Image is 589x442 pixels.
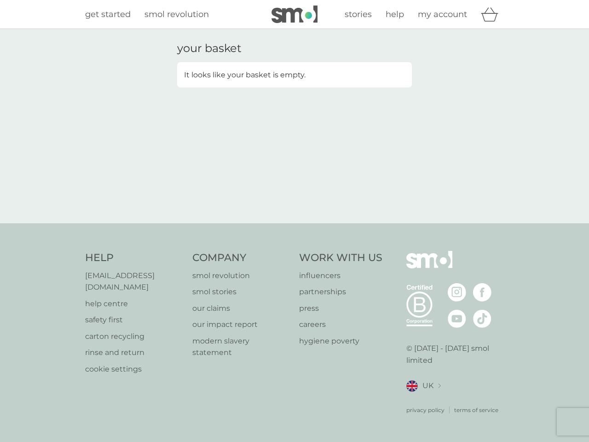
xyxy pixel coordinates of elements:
span: UK [422,380,433,392]
h4: Work With Us [299,251,382,265]
a: help centre [85,298,183,310]
div: basket [481,5,504,23]
span: my account [418,9,467,19]
a: hygiene poverty [299,335,382,347]
a: influencers [299,270,382,282]
a: my account [418,8,467,21]
a: smol stories [192,286,290,298]
a: modern slavery statement [192,335,290,359]
span: get started [85,9,131,19]
a: our claims [192,302,290,314]
a: safety first [85,314,183,326]
a: rinse and return [85,347,183,359]
p: © [DATE] - [DATE] smol limited [406,343,504,366]
a: carton recycling [85,331,183,343]
img: visit the smol Facebook page [473,283,491,302]
a: terms of service [454,406,498,414]
p: It looks like your basket is empty. [184,69,306,81]
img: smol [406,251,452,282]
img: visit the smol Youtube page [448,309,466,328]
img: smol [271,6,318,23]
a: privacy policy [406,406,445,414]
a: [EMAIL_ADDRESS][DOMAIN_NAME] [85,270,183,293]
img: select a new location [438,384,441,389]
img: visit the smol Tiktok page [473,309,491,328]
a: cookie settings [85,363,183,375]
span: help [386,9,404,19]
a: get started [85,8,131,21]
img: UK flag [406,380,418,392]
a: press [299,302,382,314]
h4: Help [85,251,183,265]
a: stories [345,8,372,21]
a: our impact report [192,319,290,331]
a: smol revolution [192,270,290,282]
h3: your basket [177,42,242,55]
a: careers [299,319,382,331]
a: smol revolution [144,8,209,21]
span: stories [345,9,372,19]
img: visit the smol Instagram page [448,283,466,302]
h4: Company [192,251,290,265]
a: help [386,8,404,21]
span: smol revolution [144,9,209,19]
a: partnerships [299,286,382,298]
